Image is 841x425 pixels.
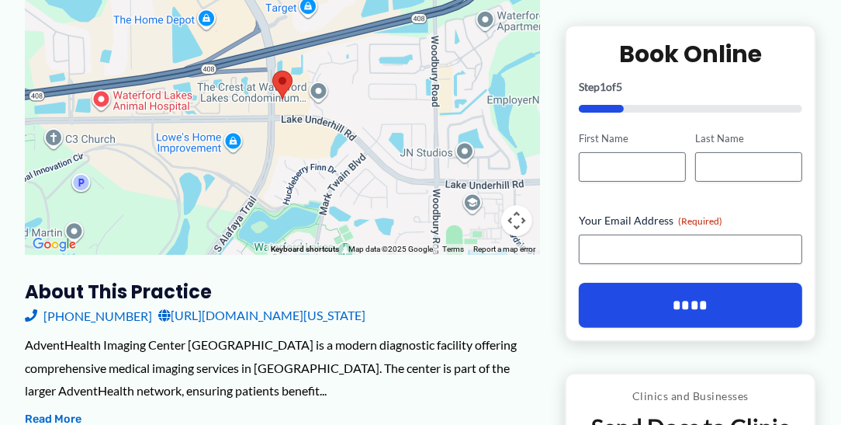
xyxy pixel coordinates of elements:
[501,205,532,236] button: Map camera controls
[600,80,606,93] span: 1
[25,333,540,402] div: AdventHealth Imaging Center [GEOGRAPHIC_DATA] is a modern diagnostic facility offering comprehens...
[271,244,339,255] button: Keyboard shortcuts
[579,39,802,69] h2: Book Online
[579,213,802,228] label: Your Email Address
[678,215,722,227] span: (Required)
[25,304,152,327] a: [PHONE_NUMBER]
[158,304,365,327] a: [URL][DOMAIN_NAME][US_STATE]
[616,80,622,93] span: 5
[25,280,540,304] h3: About this practice
[348,245,433,253] span: Map data ©2025 Google
[579,82,802,92] p: Step of
[579,131,686,146] label: First Name
[29,235,80,255] img: Google
[442,245,464,253] a: Terms (opens in new tab)
[473,245,535,253] a: Report a map error
[695,131,802,146] label: Last Name
[578,386,803,406] p: Clinics and Businesses
[29,235,80,255] a: Open this area in Google Maps (opens a new window)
